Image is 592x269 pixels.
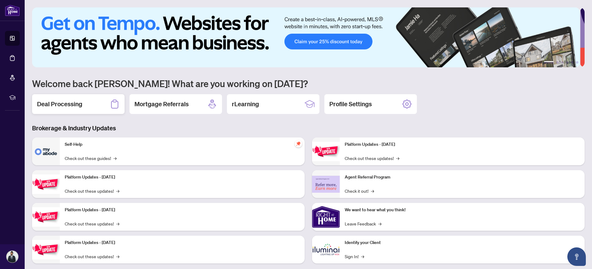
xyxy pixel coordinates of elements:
[32,207,60,227] img: Platform Updates - July 21, 2025
[544,61,554,64] button: 1
[65,207,300,213] p: Platform Updates - [DATE]
[345,239,580,246] p: Identify your Client
[65,141,300,148] p: Self-Help
[6,251,18,263] img: Profile Icon
[345,187,374,194] a: Check it out!→
[312,236,340,263] img: Identify your Client
[396,155,399,162] span: →
[32,137,60,165] img: Self-Help
[116,187,119,194] span: →
[37,100,82,108] h2: Deal Processing
[571,61,573,64] button: 5
[65,220,119,227] a: Check out these updates!→
[65,174,300,181] p: Platform Updates - [DATE]
[345,174,580,181] p: Agent Referral Program
[295,140,302,147] span: pushpin
[312,176,340,193] img: Agent Referral Program
[116,220,119,227] span: →
[32,240,60,259] img: Platform Updates - July 8, 2025
[378,220,381,227] span: →
[345,155,399,162] a: Check out these updates!→
[329,100,372,108] h2: Profile Settings
[65,253,119,260] a: Check out these updates!→
[113,155,117,162] span: →
[65,155,117,162] a: Check out these guides!→
[116,253,119,260] span: →
[345,207,580,213] p: We want to hear what you think!
[556,61,559,64] button: 2
[65,187,119,194] a: Check out these updates!→
[65,239,300,246] p: Platform Updates - [DATE]
[566,61,569,64] button: 4
[371,187,374,194] span: →
[32,78,585,89] h1: Welcome back [PERSON_NAME]! What are you working on [DATE]?
[32,174,60,194] img: Platform Updates - September 16, 2025
[576,61,578,64] button: 6
[232,100,259,108] h2: rLearning
[345,253,364,260] a: Sign In!→
[32,124,585,132] h3: Brokerage & Industry Updates
[345,141,580,148] p: Platform Updates - [DATE]
[561,61,564,64] button: 3
[345,220,381,227] a: Leave Feedback→
[32,7,580,67] img: Slide 0
[5,5,20,16] img: logo
[312,203,340,231] img: We want to hear what you think!
[312,142,340,161] img: Platform Updates - June 23, 2025
[361,253,364,260] span: →
[567,247,586,266] button: Open asap
[134,100,189,108] h2: Mortgage Referrals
